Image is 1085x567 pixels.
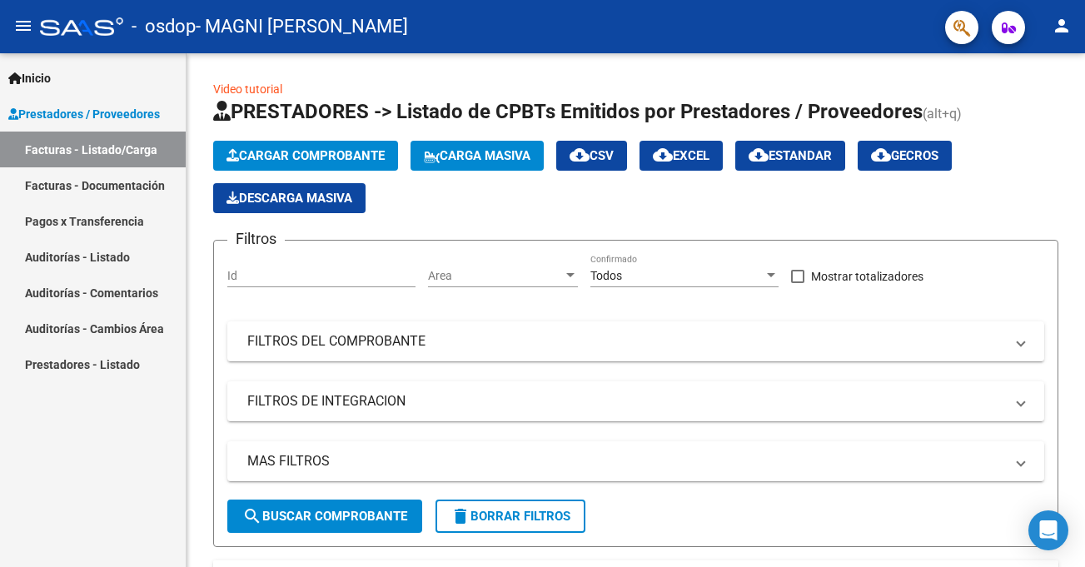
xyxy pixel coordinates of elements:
mat-expansion-panel-header: FILTROS DEL COMPROBANTE [227,321,1044,361]
span: PRESTADORES -> Listado de CPBTs Emitidos por Prestadores / Proveedores [213,100,923,123]
mat-icon: search [242,506,262,526]
mat-icon: cloud_download [570,145,590,165]
mat-panel-title: FILTROS DEL COMPROBANTE [247,332,1004,351]
span: Buscar Comprobante [242,509,407,524]
span: Inicio [8,69,51,87]
span: CSV [570,148,614,163]
span: Estandar [749,148,832,163]
span: (alt+q) [923,106,962,122]
mat-expansion-panel-header: MAS FILTROS [227,441,1044,481]
span: EXCEL [653,148,709,163]
app-download-masive: Descarga masiva de comprobantes (adjuntos) [213,183,366,213]
mat-icon: cloud_download [871,145,891,165]
mat-icon: menu [13,16,33,36]
mat-icon: delete [450,506,470,526]
span: Area [428,269,563,283]
button: Borrar Filtros [435,500,585,533]
button: Gecros [858,141,952,171]
span: Cargar Comprobante [226,148,385,163]
mat-icon: cloud_download [749,145,769,165]
button: EXCEL [640,141,723,171]
span: Prestadores / Proveedores [8,105,160,123]
button: Estandar [735,141,845,171]
span: Todos [590,269,622,282]
a: Video tutorial [213,82,282,96]
button: CSV [556,141,627,171]
mat-panel-title: FILTROS DE INTEGRACION [247,392,1004,410]
span: Carga Masiva [424,148,530,163]
mat-panel-title: MAS FILTROS [247,452,1004,470]
span: Borrar Filtros [450,509,570,524]
span: Mostrar totalizadores [811,266,923,286]
span: Gecros [871,148,938,163]
span: Descarga Masiva [226,191,352,206]
mat-expansion-panel-header: FILTROS DE INTEGRACION [227,381,1044,421]
mat-icon: cloud_download [653,145,673,165]
button: Buscar Comprobante [227,500,422,533]
span: - MAGNI [PERSON_NAME] [196,8,408,45]
div: Open Intercom Messenger [1028,510,1068,550]
mat-icon: person [1052,16,1072,36]
span: - osdop [132,8,196,45]
button: Carga Masiva [411,141,544,171]
button: Descarga Masiva [213,183,366,213]
h3: Filtros [227,227,285,251]
button: Cargar Comprobante [213,141,398,171]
